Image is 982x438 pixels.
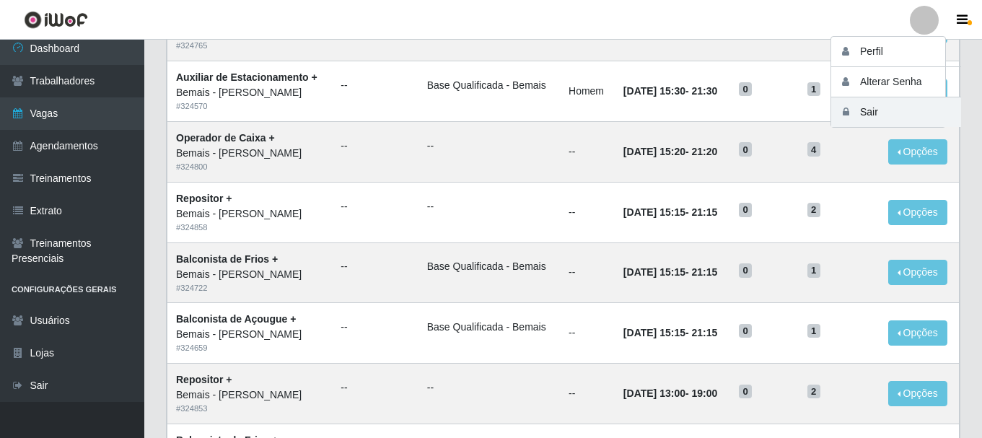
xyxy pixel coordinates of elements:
[176,85,323,100] div: Bemais - [PERSON_NAME]
[176,161,323,173] div: # 324800
[341,78,410,93] ul: --
[692,327,718,338] time: 21:15
[176,40,323,52] div: # 324765
[427,380,551,395] ul: --
[739,263,752,278] span: 0
[623,387,717,399] strong: -
[427,78,551,93] li: Base Qualificada - Bemais
[623,146,717,157] strong: -
[831,37,961,67] button: Perfil
[560,364,615,424] td: --
[623,387,685,399] time: [DATE] 13:00
[888,320,947,346] button: Opções
[341,380,410,395] ul: --
[807,385,820,399] span: 2
[623,327,685,338] time: [DATE] 15:15
[560,121,615,182] td: --
[623,206,685,218] time: [DATE] 15:15
[560,61,615,122] td: Homem
[831,97,961,127] button: Sair
[807,263,820,278] span: 1
[176,327,323,342] div: Bemais - [PERSON_NAME]
[807,82,820,97] span: 1
[888,139,947,165] button: Opções
[739,82,752,97] span: 0
[341,139,410,154] ul: --
[623,206,717,218] strong: -
[176,313,296,325] strong: Balconista de Açougue +
[831,67,961,97] button: Alterar Senha
[176,71,317,83] strong: Auxiliar de Estacionamento +
[176,282,323,294] div: # 324722
[176,267,323,282] div: Bemais - [PERSON_NAME]
[888,381,947,406] button: Opções
[623,85,685,97] time: [DATE] 15:30
[560,182,615,242] td: --
[427,199,551,214] ul: --
[692,85,718,97] time: 21:30
[692,266,718,278] time: 21:15
[807,203,820,217] span: 2
[176,374,232,385] strong: Repositor +
[560,303,615,364] td: --
[623,146,685,157] time: [DATE] 15:20
[692,206,718,218] time: 21:15
[176,206,323,222] div: Bemais - [PERSON_NAME]
[807,324,820,338] span: 1
[341,259,410,274] ul: --
[807,142,820,157] span: 4
[888,200,947,225] button: Opções
[623,266,685,278] time: [DATE] 15:15
[623,327,717,338] strong: -
[427,139,551,154] ul: --
[176,100,323,113] div: # 324570
[739,385,752,399] span: 0
[176,387,323,403] div: Bemais - [PERSON_NAME]
[176,193,232,204] strong: Repositor +
[739,203,752,217] span: 0
[24,11,88,29] img: CoreUI Logo
[176,403,323,415] div: # 324853
[739,142,752,157] span: 0
[427,259,551,274] li: Base Qualificada - Bemais
[341,199,410,214] ul: --
[341,320,410,335] ul: --
[176,222,323,234] div: # 324858
[888,260,947,285] button: Opções
[176,342,323,354] div: # 324659
[692,387,718,399] time: 19:00
[623,85,717,97] strong: -
[560,242,615,303] td: --
[176,132,275,144] strong: Operador de Caixa +
[176,253,278,265] strong: Balconista de Frios +
[739,324,752,338] span: 0
[176,146,323,161] div: Bemais - [PERSON_NAME]
[427,320,551,335] li: Base Qualificada - Bemais
[692,146,718,157] time: 21:20
[623,266,717,278] strong: -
